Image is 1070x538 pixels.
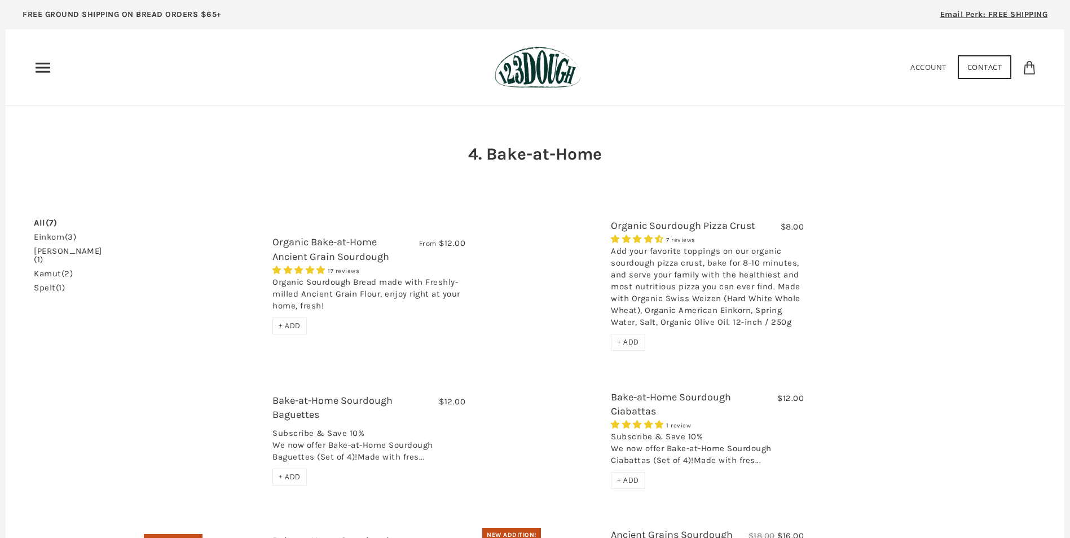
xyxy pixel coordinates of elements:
a: spelt(1) [34,284,65,292]
h2: 4. Bake-at-Home [465,142,606,166]
a: Bake-at-Home Sourdough Ciabattas [482,401,602,478]
span: 5.00 stars [611,420,666,430]
span: 4.29 stars [611,234,666,244]
div: Add your favorite toppings on our organic sourdough pizza crust, bake for 8-10 minutes, and serve... [611,245,804,334]
span: Email Perk: FREE SHIPPING [940,10,1048,19]
span: + ADD [617,337,639,347]
span: (1) [56,283,65,293]
img: 123Dough Bakery [495,46,581,89]
a: Bake-at-Home Sourdough Baguettes [272,394,393,421]
span: From [419,239,437,248]
a: Organic Sourdough Pizza Crust [482,225,602,345]
a: Bake-at-Home Sourdough Baguettes [144,379,264,500]
span: (3) [65,232,77,242]
p: FREE GROUND SHIPPING ON BREAD ORDERS $65+ [23,8,222,21]
span: (1) [34,254,43,264]
span: + ADD [279,321,301,330]
div: + ADD [272,317,307,334]
div: + ADD [272,469,307,486]
a: Organic Sourdough Pizza Crust [611,219,755,232]
div: Subscribe & Save 10% We now offer Bake-at-Home Sourdough Ciabattas (Set of 4)!Made with fres... [611,431,804,472]
a: Organic Bake-at-Home Ancient Grain Sourdough [272,236,389,262]
div: Subscribe & Save 10% We now offer Bake-at-Home Sourdough Baguettes (Set of 4)!Made with fres... [272,427,465,469]
span: $12.00 [439,238,465,248]
a: Email Perk: FREE SHIPPING [923,6,1065,29]
span: (7) [46,218,58,228]
span: 17 reviews [328,267,359,275]
a: Contact [958,55,1012,79]
a: Account [910,62,946,72]
a: Bake-at-Home Sourdough Ciabattas [611,391,731,417]
span: 1 review [666,422,691,429]
a: kamut(2) [34,270,73,278]
div: + ADD [611,472,645,489]
a: [PERSON_NAME](1) [34,247,107,264]
span: $12.00 [439,396,465,407]
a: FREE GROUND SHIPPING ON BREAD ORDERS $65+ [6,6,239,29]
div: Organic Sourdough Bread made with Freshly-milled Ancient Grain Flour, enjoy right at your home, f... [272,276,465,317]
a: Organic Bake-at-Home Ancient Grain Sourdough [144,248,264,321]
span: 4.76 stars [272,265,328,275]
span: + ADD [279,472,301,482]
span: + ADD [617,475,639,485]
a: All(7) [34,219,57,227]
span: (2) [61,268,73,279]
span: 7 reviews [666,236,695,244]
span: $8.00 [781,222,804,232]
a: einkorn(3) [34,233,76,241]
div: + ADD [611,334,645,351]
nav: Primary [34,59,52,77]
span: $12.00 [777,393,804,403]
